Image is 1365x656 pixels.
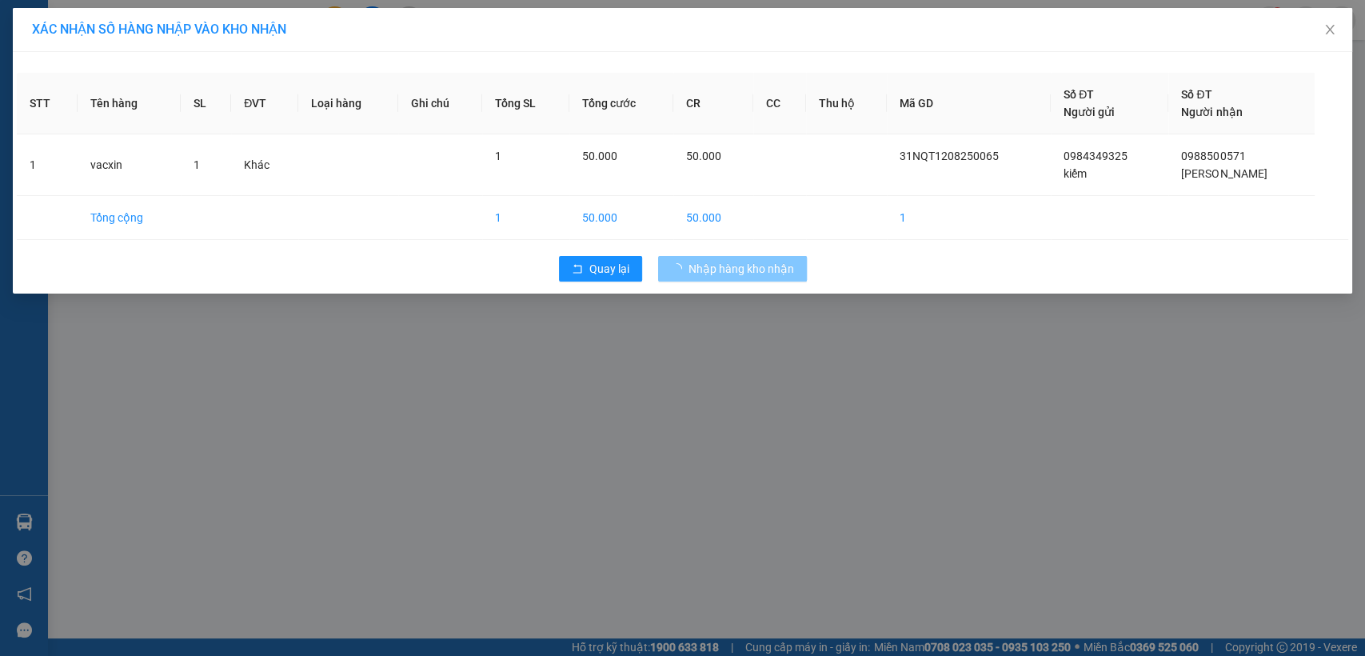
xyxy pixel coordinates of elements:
span: Số ĐT [1064,88,1094,101]
td: 1 [17,134,78,196]
span: loading [671,263,688,274]
th: CR [673,73,753,134]
span: XÁC NHẬN SỐ HÀNG NHẬP VÀO KHO NHẬN [32,22,286,37]
span: 31NQT1208250076 [150,107,272,124]
td: 50.000 [569,196,673,240]
th: Tổng cước [569,73,673,134]
span: 50.000 [686,150,721,162]
span: Nhập hàng kho nhận [688,260,794,278]
span: rollback [572,263,583,276]
th: CC [753,73,806,134]
span: Quay lại [589,260,629,278]
span: 1 [495,150,501,162]
th: SL [181,73,231,134]
span: Người gửi [1064,106,1115,118]
span: 0988500571 [1181,150,1245,162]
span: kiếm [1064,167,1087,180]
span: Số ĐT [1181,88,1211,101]
span: 50.000 [582,150,617,162]
span: 31NQT1208250065 [900,150,999,162]
td: 1 [482,196,569,240]
img: logo [6,57,9,138]
th: Loại hàng [298,73,398,134]
button: rollbackQuay lại [559,256,642,282]
td: 1 [887,196,1051,240]
span: close [1323,23,1336,36]
button: Nhập hàng kho nhận [658,256,807,282]
span: 1 [194,158,200,171]
strong: CÔNG TY TNHH DỊCH VỤ DU LỊCH THỜI ĐẠI [14,13,144,65]
th: Ghi chú [398,73,482,134]
td: 50.000 [673,196,753,240]
span: 0984349325 [1064,150,1128,162]
td: Khác [231,134,298,196]
span: Chuyển phát nhanh: [GEOGRAPHIC_DATA] - [GEOGRAPHIC_DATA] [10,69,149,126]
th: Tên hàng [78,73,181,134]
th: ĐVT [231,73,298,134]
td: vacxin [78,134,181,196]
th: Mã GD [887,73,1051,134]
span: Người nhận [1181,106,1242,118]
td: Tổng cộng [78,196,181,240]
span: [PERSON_NAME] [1181,167,1267,180]
button: Close [1307,8,1352,53]
th: Thu hộ [806,73,887,134]
th: STT [17,73,78,134]
th: Tổng SL [482,73,569,134]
